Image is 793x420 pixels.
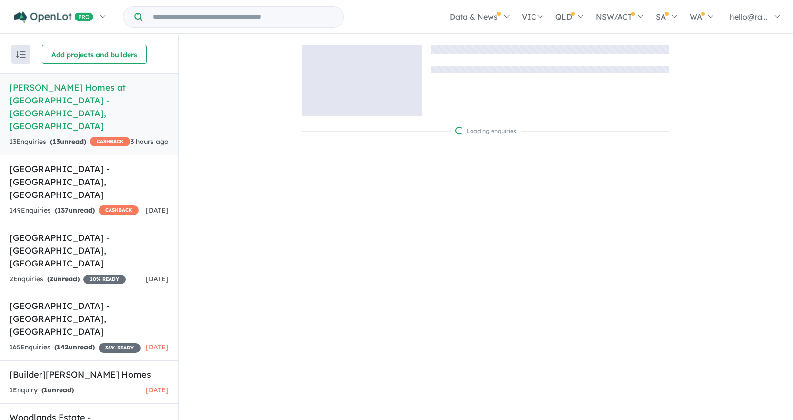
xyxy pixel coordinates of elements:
strong: ( unread) [41,386,74,394]
strong: ( unread) [55,206,95,215]
img: Openlot PRO Logo White [14,11,93,23]
span: 142 [57,343,69,351]
div: 2 Enquir ies [10,274,126,285]
span: 3 hours ago [130,137,169,146]
span: [DATE] [146,386,169,394]
h5: [GEOGRAPHIC_DATA] - [GEOGRAPHIC_DATA] , [GEOGRAPHIC_DATA] [10,163,169,201]
input: Try estate name, suburb, builder or developer [144,7,341,27]
h5: [Builder] [PERSON_NAME] Homes [10,368,169,381]
strong: ( unread) [47,275,80,283]
span: CASHBACK [99,205,139,215]
span: CASHBACK [90,137,130,146]
span: 35 % READY [99,343,141,353]
button: Add projects and builders [42,45,147,64]
div: 1 Enquir y [10,385,74,396]
span: 2 [50,275,53,283]
span: 137 [57,206,69,215]
span: hello@ra... [730,12,768,21]
div: 165 Enquir ies [10,342,141,353]
div: Loading enquiries [455,126,516,136]
span: 10 % READY [83,275,126,284]
span: [DATE] [146,275,169,283]
img: sort.svg [16,51,26,58]
strong: ( unread) [54,343,95,351]
div: 149 Enquir ies [10,205,139,216]
strong: ( unread) [50,137,86,146]
div: 13 Enquir ies [10,136,130,148]
span: 1 [44,386,48,394]
h5: [PERSON_NAME] Homes at [GEOGRAPHIC_DATA] - [GEOGRAPHIC_DATA] , [GEOGRAPHIC_DATA] [10,81,169,133]
span: [DATE] [146,343,169,351]
span: 13 [52,137,60,146]
h5: [GEOGRAPHIC_DATA] - [GEOGRAPHIC_DATA] , [GEOGRAPHIC_DATA] [10,231,169,270]
h5: [GEOGRAPHIC_DATA] - [GEOGRAPHIC_DATA] , [GEOGRAPHIC_DATA] [10,299,169,338]
span: [DATE] [146,206,169,215]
